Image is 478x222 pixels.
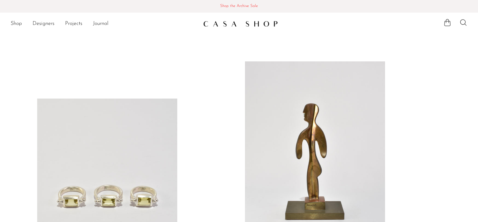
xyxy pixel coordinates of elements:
[5,3,473,10] span: Shop the Archive Sale
[33,20,54,28] a: Designers
[11,18,198,30] nav: Desktop navigation
[93,20,109,28] a: Journal
[65,20,82,28] a: Projects
[11,20,22,28] a: Shop
[11,18,198,30] ul: NEW HEADER MENU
